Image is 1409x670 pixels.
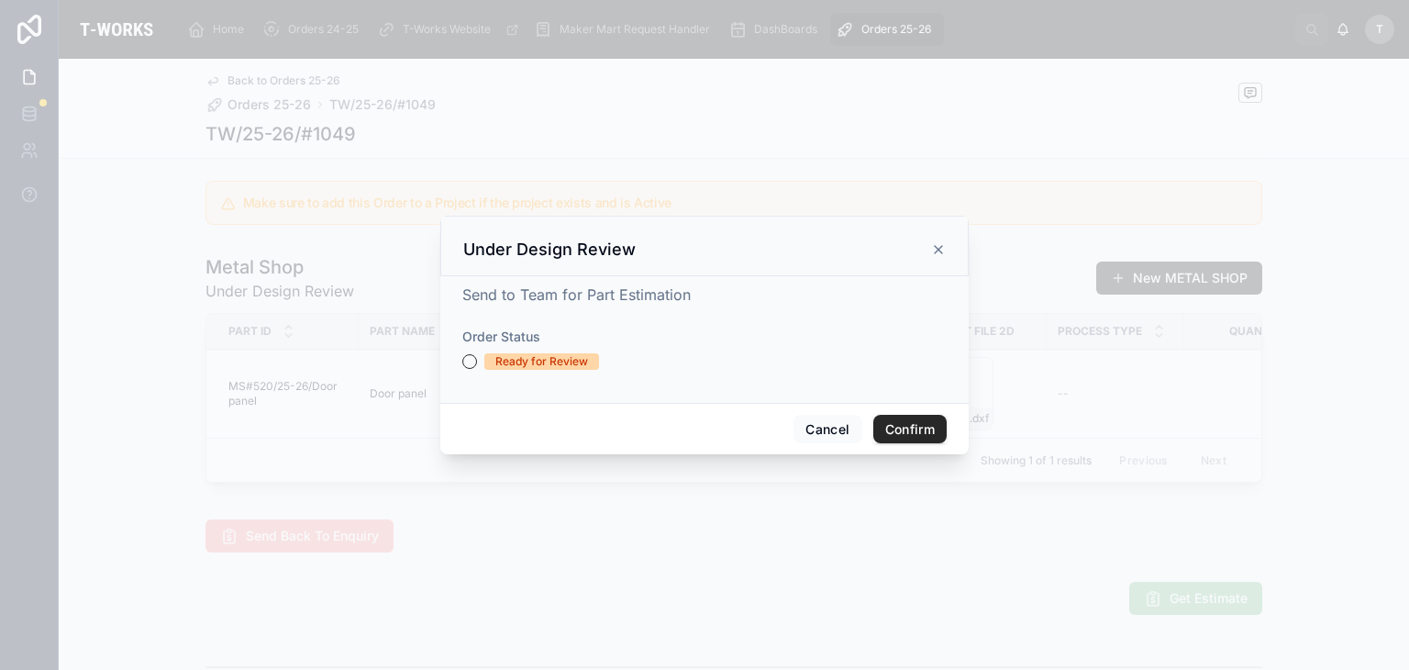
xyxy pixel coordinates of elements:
[793,415,861,444] button: Cancel
[873,415,947,444] button: Confirm
[463,239,636,261] h3: Under Design Review
[462,285,691,304] span: Send to Team for Part Estimation
[462,329,540,344] span: Order Status
[495,353,588,370] div: Ready for Review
